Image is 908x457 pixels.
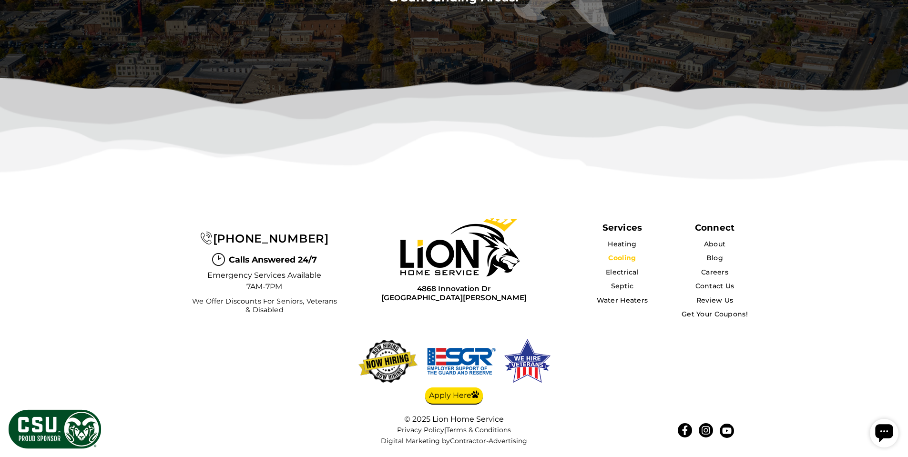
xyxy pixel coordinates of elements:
[359,415,550,424] div: © 2025 Lion Home Service
[695,282,735,290] a: Contact Us
[381,293,527,302] span: [GEOGRAPHIC_DATA][PERSON_NAME]
[608,254,636,262] a: Cooling
[425,387,483,405] a: Apply Here
[597,296,648,305] a: Water Heaters
[200,232,328,245] a: [PHONE_NUMBER]
[229,254,317,266] span: Calls Answered 24/7
[207,270,322,293] span: Emergency Services Available 7AM-7PM
[189,297,339,314] span: We Offer Discounts for Seniors, Veterans & Disabled
[701,268,728,276] a: Careers
[7,408,102,450] img: CSU Sponsor Badge
[602,222,642,233] span: Services
[450,437,527,445] a: Contractor-Advertising
[381,284,527,303] a: 4868 Innovation Dr[GEOGRAPHIC_DATA][PERSON_NAME]
[611,282,634,290] a: Septic
[696,296,734,305] a: Review Us
[446,426,511,434] a: Terms & Conditions
[397,426,444,434] a: Privacy Policy
[706,254,723,262] a: Blog
[4,4,32,32] div: Open chat widget
[381,284,527,293] span: 4868 Innovation Dr
[359,426,550,445] nav: |
[359,437,550,445] div: Digital Marketing by
[608,240,636,248] a: Heating
[695,222,735,233] div: Connect
[606,268,639,276] a: Electrical
[503,337,551,385] img: We hire veterans
[213,232,329,245] span: [PHONE_NUMBER]
[356,337,420,385] img: now-hiring
[682,310,748,318] a: Get Your Coupons!
[426,337,497,385] img: We hire veterans
[704,240,725,248] a: About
